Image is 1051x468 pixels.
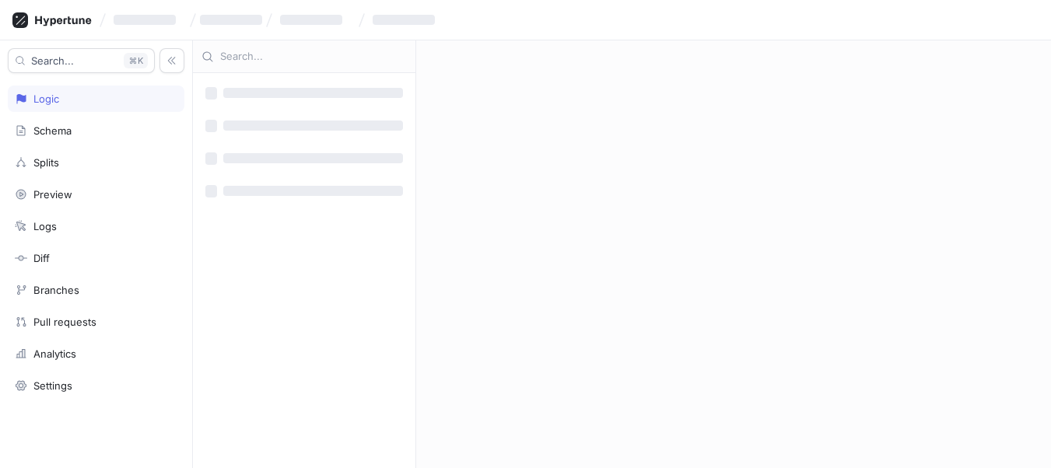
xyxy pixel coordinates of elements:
[107,7,188,33] button: ‌
[31,56,74,65] span: Search...
[223,88,403,98] span: ‌
[33,188,72,201] div: Preview
[205,185,217,197] span: ‌
[33,124,72,137] div: Schema
[223,153,403,163] span: ‌
[33,316,96,328] div: Pull requests
[223,120,403,131] span: ‌
[114,15,176,25] span: ‌
[33,284,79,296] div: Branches
[33,252,50,264] div: Diff
[366,7,447,33] button: ‌
[205,87,217,100] span: ‌
[33,220,57,232] div: Logs
[274,7,355,33] button: ‌
[205,120,217,132] span: ‌
[205,152,217,165] span: ‌
[33,379,72,392] div: Settings
[280,15,342,25] span: ‌
[33,156,59,169] div: Splits
[373,15,435,25] span: ‌
[33,93,59,105] div: Logic
[220,49,407,65] input: Search...
[200,15,262,25] span: ‌
[8,48,155,73] button: Search...K
[124,53,148,68] div: K
[223,186,403,196] span: ‌
[33,348,76,360] div: Analytics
